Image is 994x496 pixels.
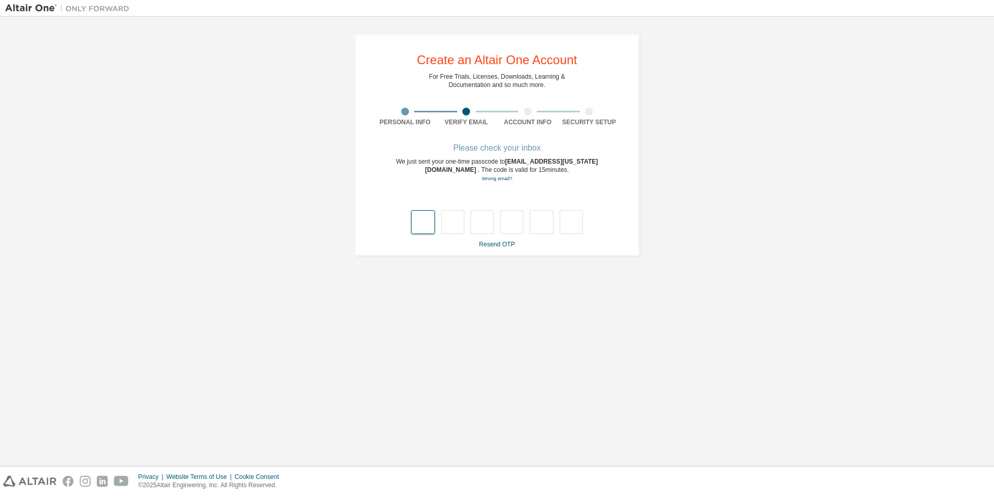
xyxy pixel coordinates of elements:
span: [EMAIL_ADDRESS][US_STATE][DOMAIN_NAME] [425,158,598,173]
img: altair_logo.svg [3,476,56,487]
div: Please check your inbox [374,145,620,151]
div: Security Setup [559,118,620,126]
div: We just sent your one-time passcode to . The code is valid for 15 minutes. [374,157,620,183]
p: © 2025 Altair Engineering, Inc. All Rights Reserved. [138,481,285,490]
img: facebook.svg [63,476,74,487]
img: Altair One [5,3,135,13]
div: Account Info [497,118,559,126]
img: instagram.svg [80,476,91,487]
div: Personal Info [374,118,436,126]
div: Privacy [138,473,166,481]
a: Resend OTP [479,241,515,248]
div: Create an Altair One Account [417,54,577,66]
img: youtube.svg [114,476,129,487]
div: Verify Email [436,118,498,126]
div: For Free Trials, Licenses, Downloads, Learning & Documentation and so much more. [429,72,565,89]
div: Cookie Consent [235,473,285,481]
img: linkedin.svg [97,476,108,487]
div: Website Terms of Use [166,473,235,481]
a: Go back to the registration form [481,176,512,181]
